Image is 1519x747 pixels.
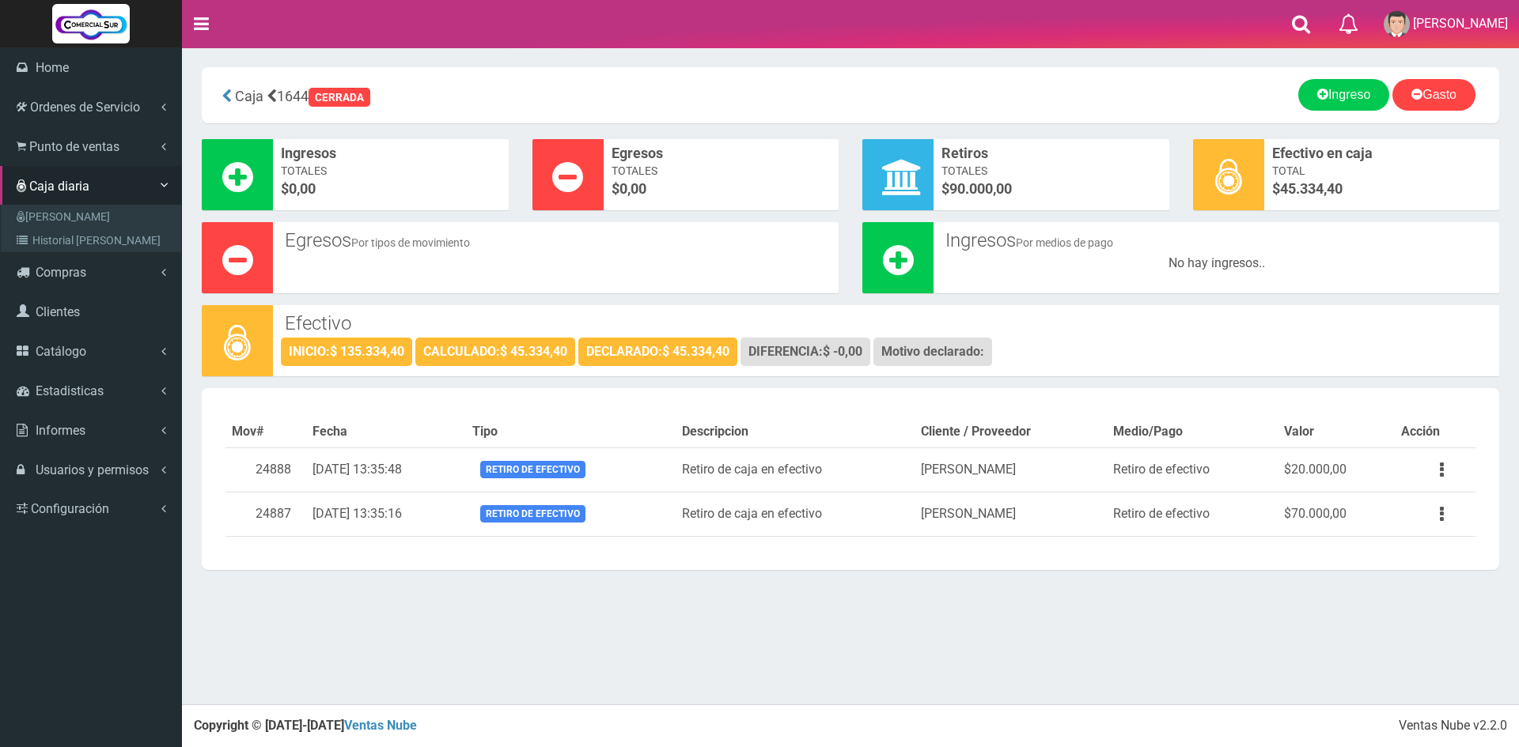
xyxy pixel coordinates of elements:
a: [PERSON_NAME] [5,205,181,228]
td: [DATE] 13:35:48 [306,447,466,492]
span: 45.334,40 [1280,180,1343,197]
th: Mov# [225,417,306,447]
strong: Copyright © [DATE]-[DATE] [194,718,417,733]
span: Usuarios y permisos [36,462,149,477]
span: Total [1272,163,1492,179]
th: Cliente / Proveedor [915,417,1107,447]
span: Compras [36,265,86,280]
h3: Efectivo [285,313,1487,334]
span: Efectivo en caja [1272,143,1492,164]
div: INICIO: [281,338,412,366]
strong: $ 45.334,40 [500,344,567,359]
a: Historial [PERSON_NAME] [5,228,181,252]
span: [PERSON_NAME] [1413,16,1508,31]
div: CALCULADO: [415,338,575,366]
th: Medio/Pago [1107,417,1278,447]
div: CERRADA [309,88,370,107]
a: Gasto [1392,79,1475,111]
span: Caja [235,88,263,104]
td: Retiro de efectivo [1107,447,1278,492]
th: Valor [1278,417,1396,447]
span: Totales [281,163,501,179]
span: Configuración [31,501,109,516]
span: Caja diaria [29,179,89,194]
a: Ingreso [1298,79,1389,111]
td: Retiro de caja en efectivo [676,492,915,536]
td: [PERSON_NAME] [915,447,1107,492]
div: DECLARADO: [578,338,737,366]
td: Retiro de efectivo [1107,492,1278,536]
strong: $ -0,00 [823,344,862,359]
th: Fecha [306,417,466,447]
font: 90.000,00 [949,180,1012,197]
td: [DATE] 13:35:16 [306,492,466,536]
span: Informes [36,423,85,438]
th: Acción [1395,417,1475,447]
img: Logo grande [52,4,130,43]
img: User Image [1384,11,1410,37]
span: Retiro de efectivo [480,461,585,477]
strong: $ 135.334,40 [330,344,404,359]
td: [PERSON_NAME] [915,492,1107,536]
small: Por tipos de movimiento [351,236,470,249]
span: $ [941,179,1161,199]
th: Tipo [466,417,676,447]
span: Ordenes de Servicio [30,100,140,115]
div: 1644 [214,79,638,111]
h3: Ingresos [945,230,1487,251]
td: $20.000,00 [1278,447,1396,492]
span: Catálogo [36,344,86,359]
span: Totales [612,163,831,179]
span: Clientes [36,304,80,319]
span: Home [36,60,69,75]
span: Retiros [941,143,1161,164]
div: DIFERENCIA: [741,338,870,366]
td: $70.000,00 [1278,492,1396,536]
span: $ [281,179,501,199]
span: $ [612,179,831,199]
font: 0,00 [289,180,316,197]
div: No hay ingresos.. [941,255,1491,273]
span: Totales [941,163,1161,179]
td: 24887 [225,492,306,536]
span: $ [1272,179,1492,199]
span: Ingresos [281,143,501,164]
span: Retiro de efectivo [480,505,585,522]
span: Punto de ventas [29,139,119,154]
span: Egresos [612,143,831,164]
font: 0,00 [619,180,646,197]
div: Ventas Nube v2.2.0 [1399,717,1507,735]
th: Descripcion [676,417,915,447]
td: 24888 [225,447,306,492]
h3: Egresos [285,230,827,251]
small: Por medios de pago [1016,236,1113,249]
span: Estadisticas [36,383,104,398]
div: Motivo declarado: [873,338,992,366]
a: Ventas Nube [344,718,417,733]
strong: $ 45.334,40 [662,344,729,359]
td: Retiro de caja en efectivo [676,447,915,492]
